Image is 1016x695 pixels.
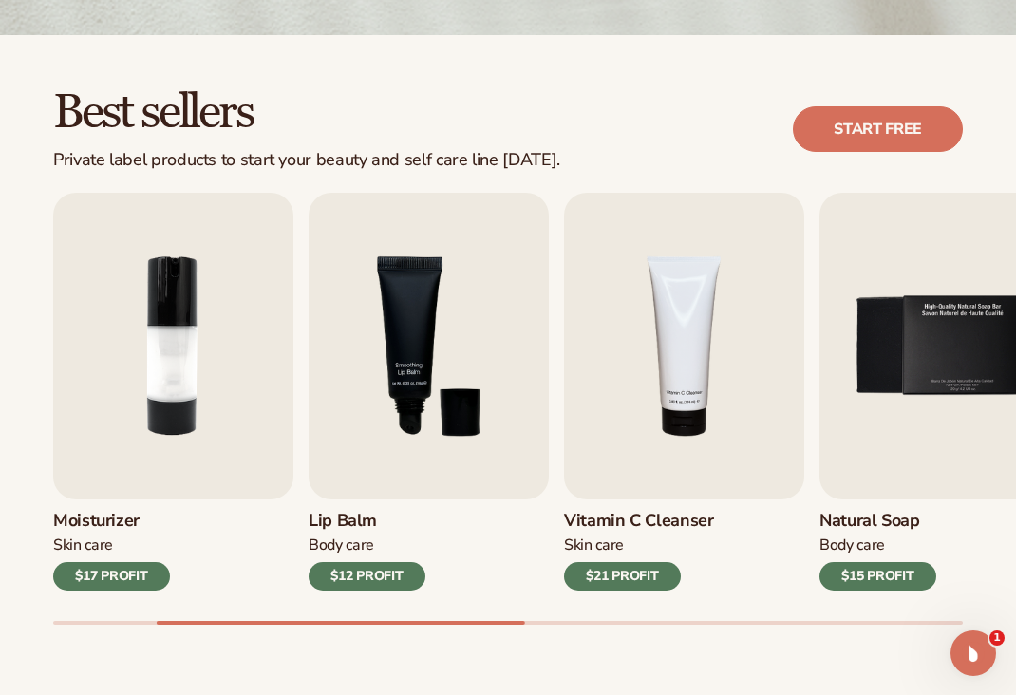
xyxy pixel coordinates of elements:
[53,511,170,532] h3: Moisturizer
[309,511,425,532] h3: Lip Balm
[819,562,936,591] div: $15 PROFIT
[950,630,996,676] iframe: Intercom live chat
[53,562,170,591] div: $17 PROFIT
[793,106,963,152] a: Start free
[309,193,549,591] a: 3 / 9
[564,535,714,555] div: Skin Care
[53,193,293,591] a: 2 / 9
[309,535,425,555] div: Body Care
[564,562,681,591] div: $21 PROFIT
[309,562,425,591] div: $12 PROFIT
[53,150,560,171] div: Private label products to start your beauty and self care line [DATE].
[819,535,936,555] div: Body Care
[989,630,1005,646] span: 1
[53,88,560,139] h2: Best sellers
[819,511,936,532] h3: Natural Soap
[564,511,714,532] h3: Vitamin C Cleanser
[564,193,804,591] a: 4 / 9
[53,535,170,555] div: Skin Care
